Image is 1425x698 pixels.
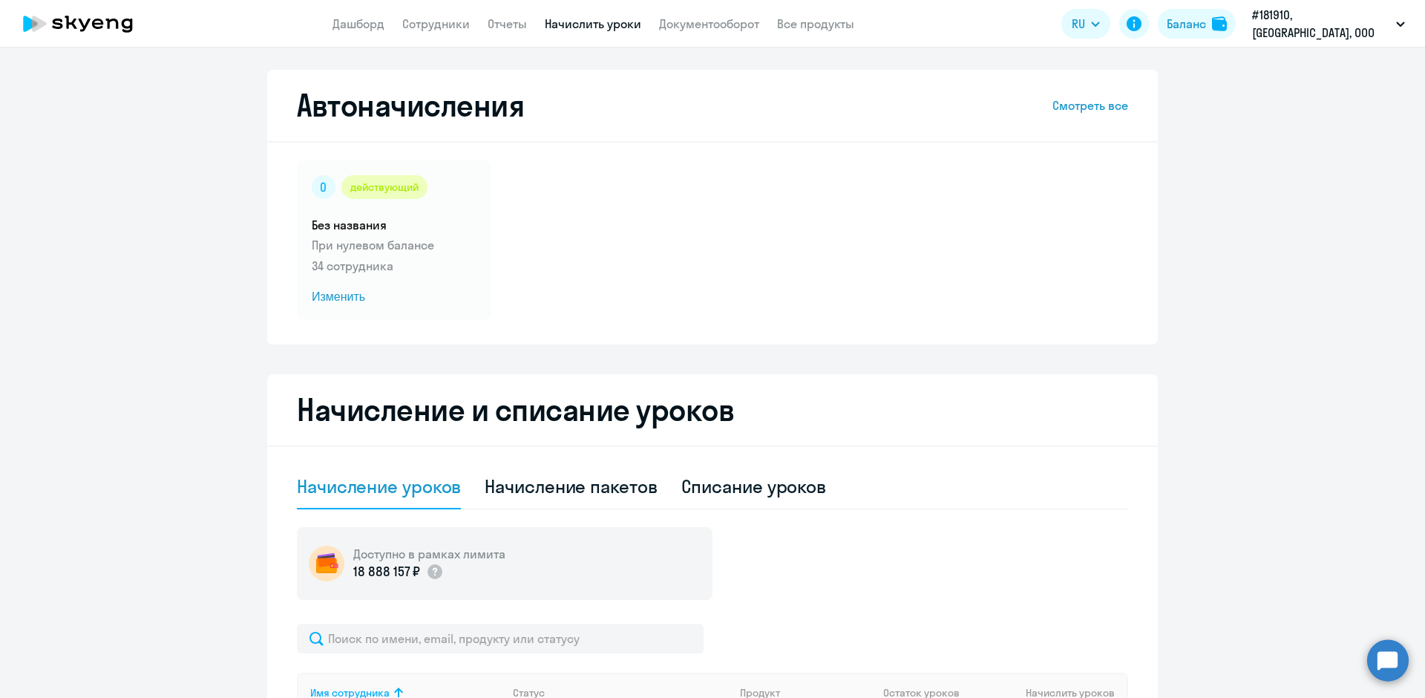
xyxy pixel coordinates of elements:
[312,217,476,233] h5: Без названия
[485,474,657,498] div: Начисление пакетов
[297,624,704,653] input: Поиск по имени, email, продукту или статусу
[297,88,524,123] h2: Автоначисления
[659,16,759,31] a: Документооборот
[312,288,476,306] span: Изменить
[1167,15,1206,33] div: Баланс
[312,236,476,254] p: При нулевом балансе
[1252,6,1390,42] p: #181910, [GEOGRAPHIC_DATA], ООО
[309,546,344,581] img: wallet-circle.png
[1245,6,1412,42] button: #181910, [GEOGRAPHIC_DATA], ООО
[488,16,527,31] a: Отчеты
[777,16,854,31] a: Все продукты
[353,546,505,562] h5: Доступно в рамках лимита
[1061,9,1110,39] button: RU
[1212,16,1227,31] img: balance
[297,474,461,498] div: Начисление уроков
[332,16,384,31] a: Дашборд
[402,16,470,31] a: Сотрудники
[341,175,427,199] div: действующий
[312,257,476,275] p: 34 сотрудника
[353,562,420,581] p: 18 888 157 ₽
[1052,97,1128,114] a: Смотреть все
[297,392,1128,428] h2: Начисление и списание уроков
[545,16,641,31] a: Начислить уроки
[1158,9,1236,39] button: Балансbalance
[681,474,827,498] div: Списание уроков
[1072,15,1085,33] span: RU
